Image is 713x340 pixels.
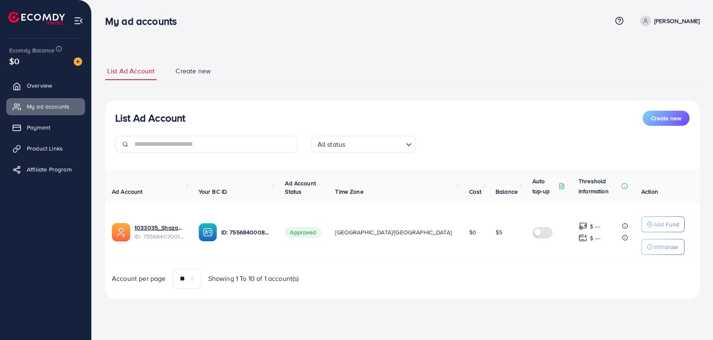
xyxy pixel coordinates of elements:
[651,114,681,122] span: Create new
[579,222,587,231] img: top-up amount
[654,242,678,252] p: Withdraw
[496,228,502,236] span: $5
[199,187,227,196] span: Your BC ID
[335,187,363,196] span: Time Zone
[199,223,217,241] img: ic-ba-acc.ded83a64.svg
[27,123,50,132] span: Payment
[6,98,85,115] a: My ad accounts
[27,102,70,111] span: My ad accounts
[643,111,690,126] button: Create new
[112,187,143,196] span: Ad Account
[285,227,321,238] span: Approved
[6,140,85,157] a: Product Links
[9,46,54,55] span: Ecomdy Balance
[134,232,185,241] span: ID: 7556840700197797904
[285,179,316,196] span: Ad Account Status
[641,187,658,196] span: Action
[105,15,183,27] h3: My ad accounts
[27,144,63,153] span: Product Links
[221,227,272,237] p: ID: 7556840008628568071
[6,77,85,94] a: Overview
[348,137,402,151] input: Search for option
[496,187,518,196] span: Balance
[579,176,620,196] p: Threshold information
[115,112,185,124] h3: List Ad Account
[107,66,155,76] span: List Ad Account
[641,239,685,255] button: Withdraw
[654,219,679,229] p: Add Fund
[469,228,476,236] span: $0
[590,221,600,231] p: $ ---
[637,16,700,26] a: [PERSON_NAME]
[311,136,416,153] div: Search for option
[469,187,481,196] span: Cost
[176,66,211,76] span: Create new
[9,55,19,67] span: $0
[134,223,185,241] div: <span class='underline'>1033035_Shazamm_1759464095212</span></br>7556840700197797904
[654,16,700,26] p: [PERSON_NAME]
[27,81,52,90] span: Overview
[112,274,166,283] span: Account per page
[335,228,452,236] span: [GEOGRAPHIC_DATA]/[GEOGRAPHIC_DATA]
[27,165,72,174] span: Affiliate Program
[579,234,587,242] img: top-up amount
[641,216,685,232] button: Add Fund
[74,57,82,66] img: image
[532,176,557,196] p: Auto top-up
[316,138,347,151] span: All status
[74,16,83,26] img: menu
[112,223,130,241] img: ic-ads-acc.e4c84228.svg
[6,119,85,136] a: Payment
[208,274,299,283] span: Showing 1 To 10 of 1 account(s)
[6,161,85,178] a: Affiliate Program
[8,12,65,25] img: logo
[134,223,185,232] a: 1033035_Shazamm_1759464095212
[590,233,600,243] p: $ ---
